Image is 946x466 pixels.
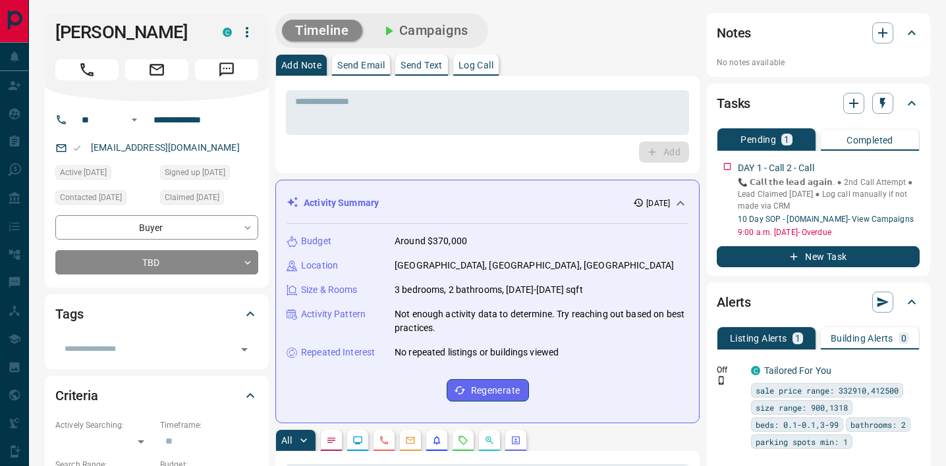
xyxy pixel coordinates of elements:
[55,165,153,184] div: Mon Sep 08 2025
[764,365,831,376] a: Tailored For You
[223,28,232,37] div: condos.ca
[55,59,119,80] span: Call
[368,20,482,41] button: Campaigns
[751,366,760,375] div: condos.ca
[717,22,751,43] h2: Notes
[395,307,688,335] p: Not enough activity data to determine. Try reaching out based on best practices.
[91,142,240,153] a: [EMAIL_ADDRESS][DOMAIN_NAME]
[195,59,258,80] span: Message
[730,334,787,343] p: Listing Alerts
[756,435,848,448] span: parking spots min: 1
[717,93,750,114] h2: Tasks
[160,190,258,209] div: Mon Sep 08 2025
[55,380,258,411] div: Criteria
[738,161,814,175] p: DAY 1 - Call 2 - Call
[717,292,751,313] h2: Alerts
[337,61,385,70] p: Send Email
[287,191,688,215] div: Activity Summary[DATE]
[55,22,203,43] h1: [PERSON_NAME]
[55,419,153,431] p: Actively Searching:
[795,334,800,343] p: 1
[235,340,254,359] button: Open
[352,435,363,446] svg: Lead Browsing Activity
[738,215,914,224] a: 10 Day SOP - [DOMAIN_NAME]- View Campaigns
[379,435,389,446] svg: Calls
[395,234,467,248] p: Around $370,000
[740,135,776,144] p: Pending
[738,176,920,212] p: 📞 𝗖𝗮𝗹𝗹 𝘁𝗵𝗲 𝗹𝗲𝗮𝗱 𝗮𝗴𝗮𝗶𝗻. ● 2nd Call Attempt ● Lead Claimed [DATE] ‎● Log call manually if not made ...
[55,303,83,324] h2: Tags
[60,191,122,204] span: Contacted [DATE]
[55,190,153,209] div: Mon Sep 08 2025
[281,61,321,70] p: Add Note
[301,234,331,248] p: Budget
[646,197,670,209] p: [DATE]
[125,59,188,80] span: Email
[160,165,258,184] div: Mon Sep 08 2025
[160,419,258,431] p: Timeframe:
[850,418,906,431] span: bathrooms: 2
[717,57,920,68] p: No notes available
[301,259,338,272] p: Location
[756,384,899,397] span: sale price range: 332910,412500
[301,283,358,297] p: Size & Rooms
[784,135,789,144] p: 1
[60,166,107,179] span: Active [DATE]
[301,346,375,359] p: Repeated Interest
[901,334,906,343] p: 0
[431,435,442,446] svg: Listing Alerts
[126,112,142,128] button: Open
[847,136,893,145] p: Completed
[55,385,98,406] h2: Criteria
[72,143,82,153] svg: Email Valid
[395,259,674,272] p: [GEOGRAPHIC_DATA], [GEOGRAPHIC_DATA], [GEOGRAPHIC_DATA]
[301,307,366,321] p: Activity Pattern
[395,283,583,297] p: 3 bedrooms, 2 bathrooms, [DATE]-[DATE] sqft
[401,61,443,70] p: Send Text
[756,418,839,431] span: beds: 0.1-0.1,3-99
[165,166,225,179] span: Signed up [DATE]
[326,435,337,446] svg: Notes
[447,379,529,401] button: Regenerate
[756,401,848,414] span: size range: 900,1318
[717,17,920,49] div: Notes
[717,376,726,385] svg: Push Notification Only
[55,250,258,274] div: TBD
[717,246,920,267] button: New Task
[717,286,920,318] div: Alerts
[831,334,893,343] p: Building Alerts
[717,88,920,119] div: Tasks
[738,226,920,238] p: 9:00 a.m. [DATE] - Overdue
[395,346,559,359] p: No repeated listings or buildings viewed
[459,61,493,70] p: Log Call
[405,435,416,446] svg: Emails
[484,435,495,446] svg: Opportunities
[55,298,258,330] div: Tags
[281,436,292,445] p: All
[282,20,362,41] button: Timeline
[458,435,468,446] svg: Requests
[717,364,743,376] p: Off
[304,196,379,210] p: Activity Summary
[511,435,521,446] svg: Agent Actions
[55,215,258,240] div: Buyer
[165,191,219,204] span: Claimed [DATE]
